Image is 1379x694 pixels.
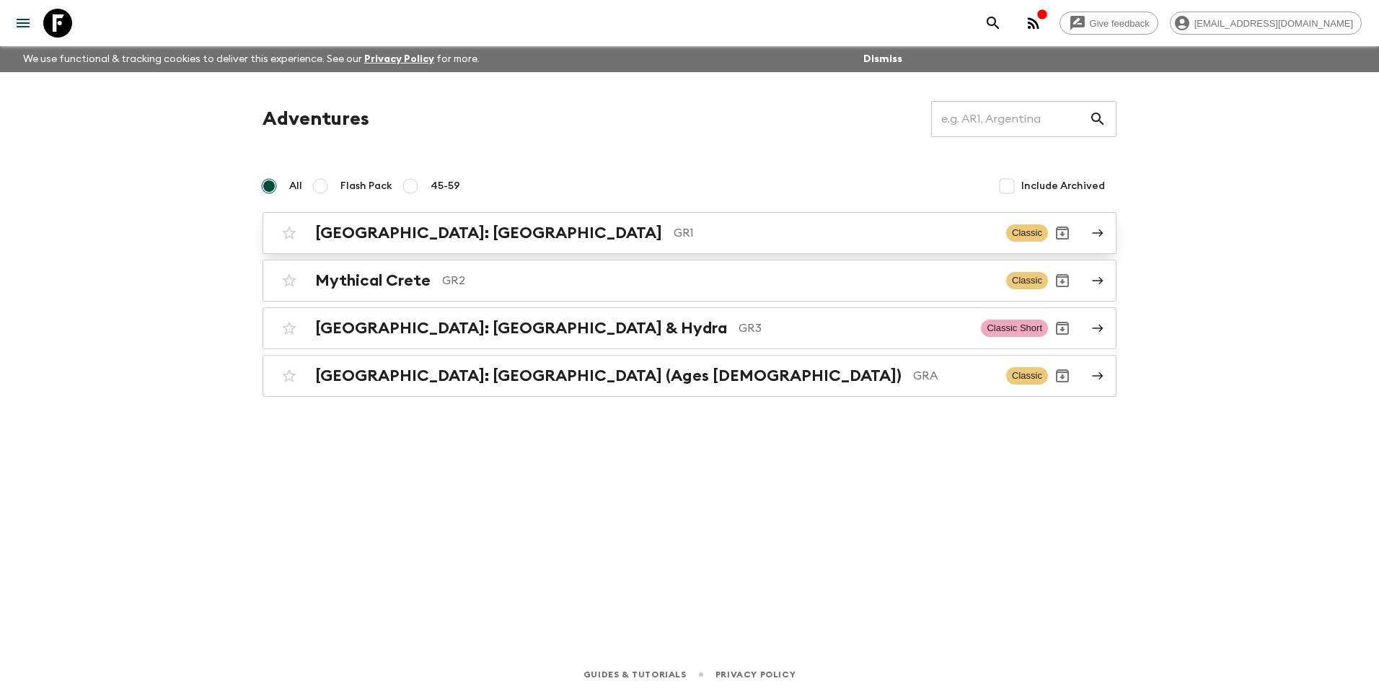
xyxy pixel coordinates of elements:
[715,667,796,682] a: Privacy Policy
[263,355,1116,397] a: [GEOGRAPHIC_DATA]: [GEOGRAPHIC_DATA] (Ages [DEMOGRAPHIC_DATA])GRAClassicArchive
[315,224,662,242] h2: [GEOGRAPHIC_DATA]: [GEOGRAPHIC_DATA]
[431,179,460,193] span: 45-59
[364,54,434,64] a: Privacy Policy
[1006,272,1048,289] span: Classic
[1082,18,1158,29] span: Give feedback
[315,366,902,385] h2: [GEOGRAPHIC_DATA]: [GEOGRAPHIC_DATA] (Ages [DEMOGRAPHIC_DATA])
[1186,18,1361,29] span: [EMAIL_ADDRESS][DOMAIN_NAME]
[289,179,302,193] span: All
[981,320,1048,337] span: Classic Short
[674,224,995,242] p: GR1
[9,9,38,38] button: menu
[913,367,995,385] p: GRA
[1059,12,1158,35] a: Give feedback
[1048,266,1077,295] button: Archive
[315,319,727,338] h2: [GEOGRAPHIC_DATA]: [GEOGRAPHIC_DATA] & Hydra
[1170,12,1362,35] div: [EMAIL_ADDRESS][DOMAIN_NAME]
[340,179,392,193] span: Flash Pack
[263,105,369,133] h1: Adventures
[315,271,431,290] h2: Mythical Crete
[739,320,969,337] p: GR3
[442,272,995,289] p: GR2
[263,260,1116,302] a: Mythical CreteGR2ClassicArchive
[860,49,906,69] button: Dismiss
[263,212,1116,254] a: [GEOGRAPHIC_DATA]: [GEOGRAPHIC_DATA]GR1ClassicArchive
[1021,179,1105,193] span: Include Archived
[583,667,687,682] a: Guides & Tutorials
[17,46,485,72] p: We use functional & tracking cookies to deliver this experience. See our for more.
[1006,367,1048,385] span: Classic
[931,99,1089,139] input: e.g. AR1, Argentina
[1006,224,1048,242] span: Classic
[979,9,1008,38] button: search adventures
[1048,314,1077,343] button: Archive
[1048,361,1077,390] button: Archive
[1048,219,1077,247] button: Archive
[263,307,1116,349] a: [GEOGRAPHIC_DATA]: [GEOGRAPHIC_DATA] & HydraGR3Classic ShortArchive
